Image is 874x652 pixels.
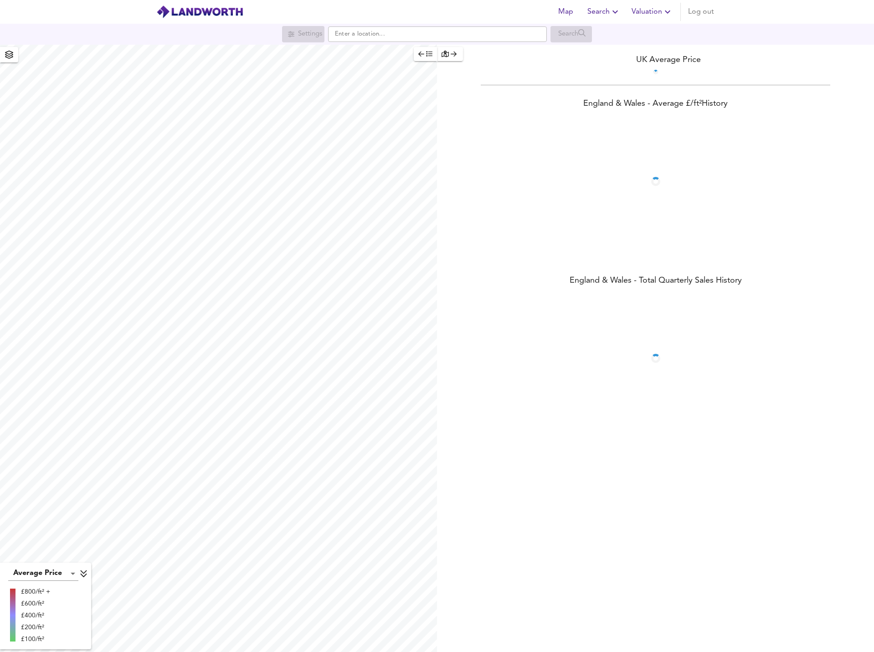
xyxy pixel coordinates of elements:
span: Map [555,5,576,18]
button: Search [584,3,624,21]
div: £100/ft² [21,635,50,644]
button: Map [551,3,580,21]
input: Enter a location... [328,26,547,42]
div: England & Wales - Total Quarterly Sales History [437,275,874,288]
span: Valuation [632,5,673,18]
div: UK Average Price [437,54,874,66]
div: Search for a location first or explore the map [282,26,324,42]
button: Log out [684,3,718,21]
button: Valuation [628,3,677,21]
span: Search [587,5,621,18]
div: £600/ft² [21,599,50,608]
div: £200/ft² [21,623,50,632]
span: Log out [688,5,714,18]
div: England & Wales - Average £/ ft² History [437,98,874,111]
img: logo [156,5,243,19]
div: Average Price [8,566,78,581]
div: Search for a location first or explore the map [550,26,592,42]
div: £800/ft² + [21,587,50,596]
div: £400/ft² [21,611,50,620]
